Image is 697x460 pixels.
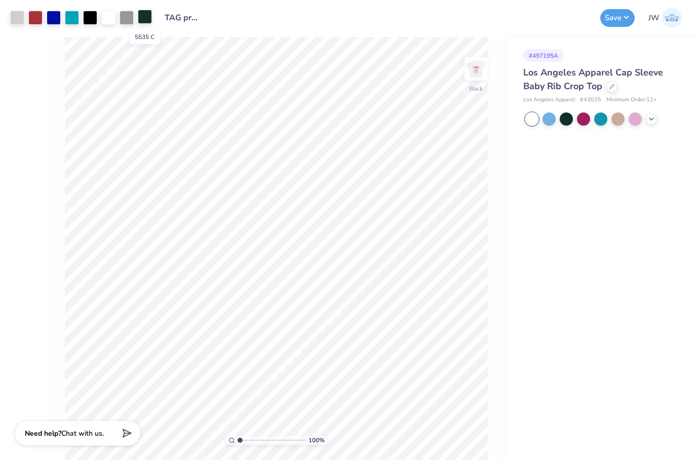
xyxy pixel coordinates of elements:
span: 100 % [308,436,325,445]
input: Untitled Design [157,8,207,28]
span: Los Angeles Apparel Cap Sleeve Baby Rib Crop Top [523,66,663,92]
div: # 497195A [523,49,564,62]
span: JW [648,12,660,24]
a: JW [648,8,682,28]
button: Save [600,9,635,27]
span: Minimum Order: 12 + [606,96,657,104]
span: Chat with us. [61,429,104,438]
strong: Need help? [25,429,61,438]
span: # 43035 [580,96,601,104]
span: Los Angeles Apparel [523,96,575,104]
div: Back [470,84,483,93]
img: Jessica Wendt [662,8,682,28]
img: Back [466,59,486,79]
div: 5535 C [129,30,160,44]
